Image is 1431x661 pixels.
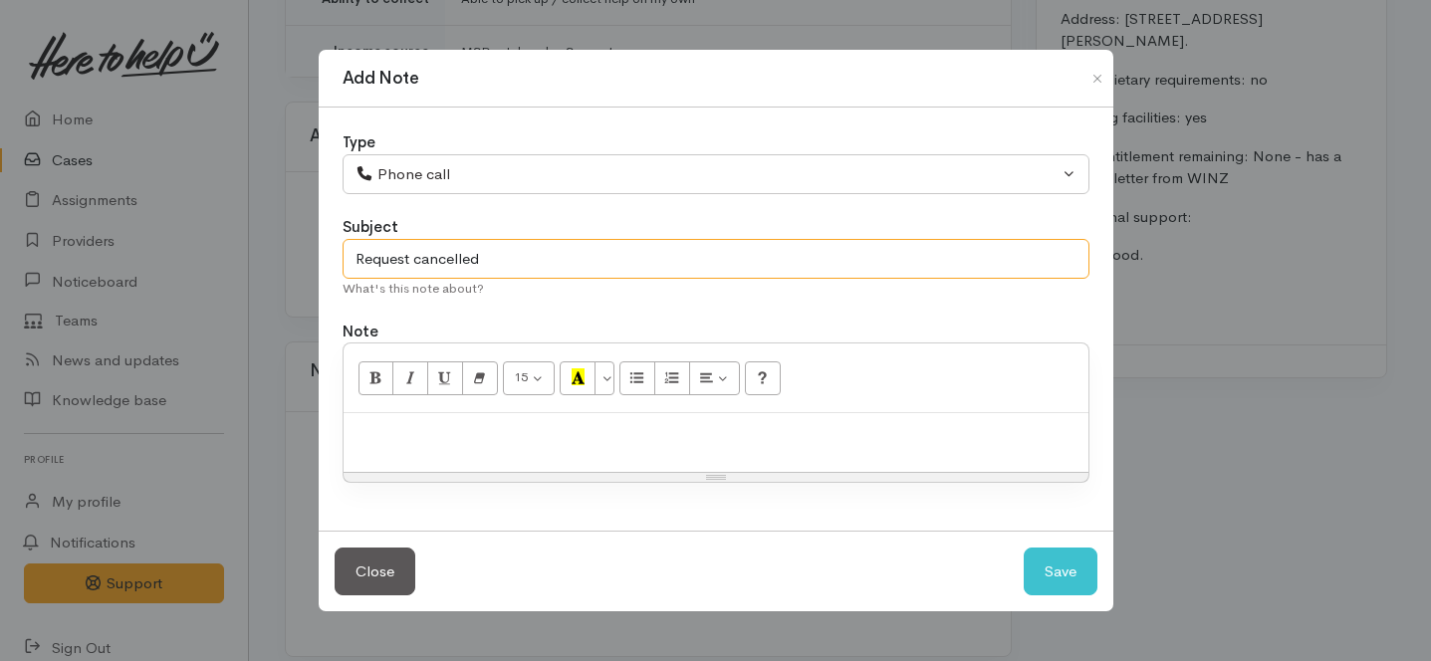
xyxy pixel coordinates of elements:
[462,361,498,395] button: Remove Font Style (⌘+\)
[619,361,655,395] button: Unordered list (⌘+⇧+NUM7)
[335,548,415,596] button: Close
[560,361,596,395] button: Recent Color
[745,361,781,395] button: Help
[595,361,614,395] button: More Color
[343,66,419,92] h1: Add Note
[356,163,1059,186] div: Phone call
[503,361,556,395] button: Font Size
[344,473,1088,482] div: Resize
[654,361,690,395] button: Ordered list (⌘+⇧+NUM8)
[392,361,428,395] button: Italic (⌘+I)
[343,321,378,343] label: Note
[427,361,463,395] button: Underline (⌘+U)
[343,216,398,239] label: Subject
[343,131,375,154] label: Type
[689,361,741,395] button: Paragraph
[1081,67,1113,91] button: Close
[514,368,528,385] span: 15
[343,279,1089,299] div: What's this note about?
[343,154,1089,195] button: Phone call
[358,361,394,395] button: Bold (⌘+B)
[1024,548,1097,596] button: Save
